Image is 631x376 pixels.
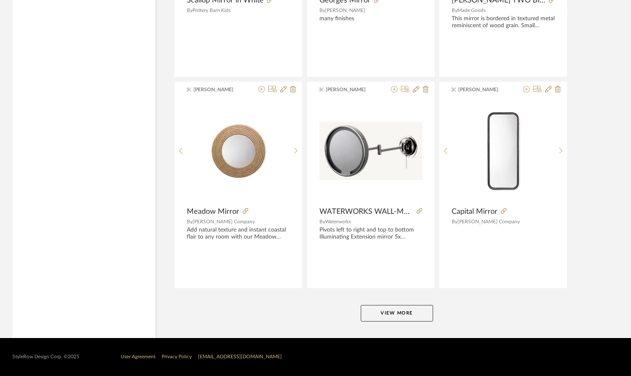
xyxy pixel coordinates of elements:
[361,305,433,322] button: View More
[452,207,498,216] span: Capital Mirror
[319,122,422,180] img: WATERWORKS WALL-MOUNTED 9 3/16" DIA. MAGNIFYING AND ILLUMINATING LED EXTENSION MIRROR
[319,227,422,241] div: Pivots left to right and top to bottom Illuminating Extension mirror 5x magnification
[187,207,239,216] span: Meadow Mirror
[198,354,282,359] a: [EMAIL_ADDRESS][DOMAIN_NAME]
[325,219,351,224] span: Waterworks
[457,8,486,13] span: Made Goods
[452,15,555,29] div: This mirror is bordered in textured metal reminiscent of wood grain. Small sparrows perch on top.
[193,219,255,224] span: [PERSON_NAME] Company
[197,99,280,203] img: Meadow Mirror
[325,8,365,13] span: [PERSON_NAME]
[452,219,457,224] span: By
[462,99,545,203] img: Capital Mirror
[457,219,520,224] span: [PERSON_NAME] Company
[187,8,193,13] span: By
[319,219,325,224] span: By
[121,354,155,359] a: User Agreement
[326,86,378,93] span: [PERSON_NAME]
[193,8,231,13] span: Pottery Barn Kids
[452,8,457,13] span: By
[187,219,193,224] span: By
[319,15,422,29] div: many finishes
[319,8,325,13] span: By
[162,354,192,359] a: Privacy Policy
[187,227,290,241] div: Add natural texture and instant coastal flair to any room with our Meadow Mirror. The circular fr...
[319,207,413,216] span: WATERWORKS WALL-MOUNTED 9 3/16" DIA. MAGNIFYING AND ILLUMINATING LED EXTENSION MIRROR
[12,354,79,360] div: StyleRow Design Corp. ©2025
[319,99,422,203] div: 0
[193,86,245,93] span: [PERSON_NAME]
[458,86,510,93] span: [PERSON_NAME]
